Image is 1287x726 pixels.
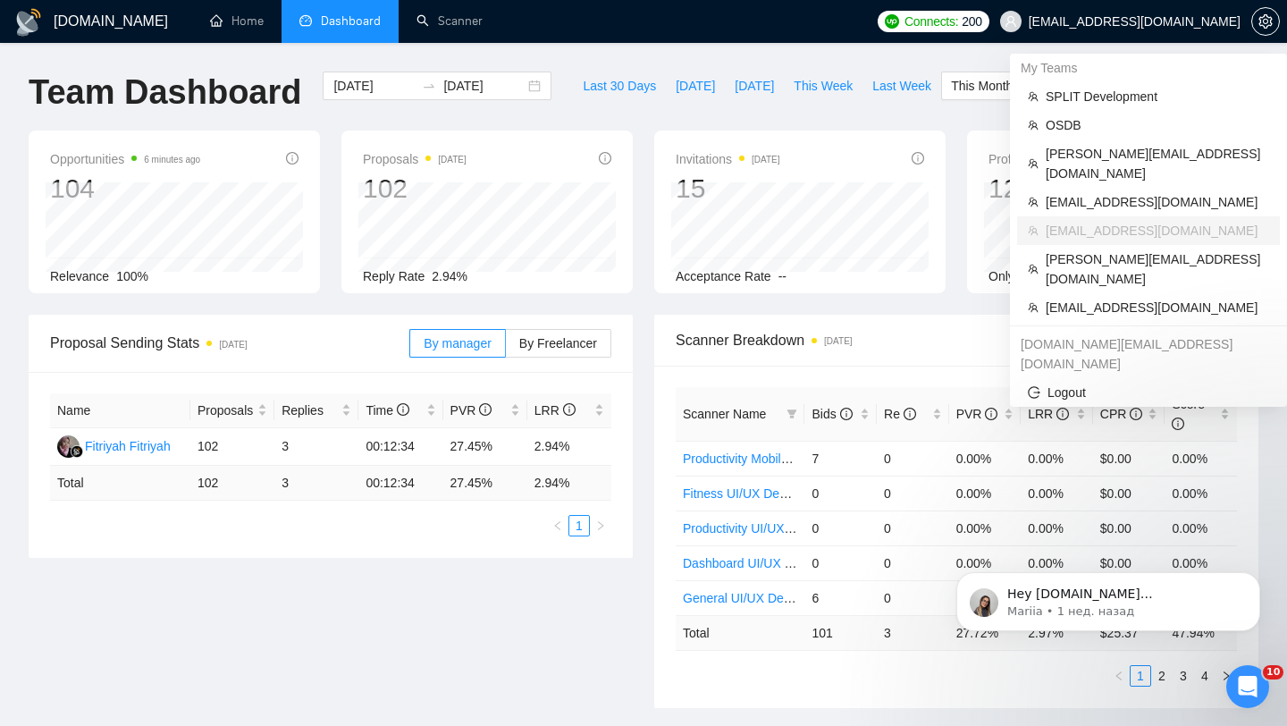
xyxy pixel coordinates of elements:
[988,172,1108,206] div: 12
[282,401,338,420] span: Replies
[949,511,1022,545] td: 0.00%
[1151,665,1173,687] li: 2
[424,336,491,350] span: By manager
[1194,665,1215,687] li: 4
[877,476,949,511] td: 0
[568,515,590,536] li: 1
[1108,665,1130,687] li: Previous Page
[1028,302,1039,313] span: team
[1028,225,1039,236] span: team
[274,466,358,501] td: 3
[363,172,467,206] div: 102
[595,520,606,531] span: right
[190,428,274,466] td: 102
[71,445,83,458] img: gigradar-bm.png
[1131,666,1150,686] a: 1
[547,515,568,536] button: left
[877,441,949,476] td: 0
[1028,120,1039,131] span: team
[804,511,877,545] td: 0
[676,148,780,170] span: Invitations
[1215,665,1237,687] li: Next Page
[569,516,589,536] a: 1
[985,408,997,420] span: info-circle
[804,615,877,650] td: 101
[1263,665,1283,680] span: 10
[824,336,852,346] time: [DATE]
[794,76,853,96] span: This Week
[877,580,949,615] td: 0
[29,72,301,114] h1: Team Dashboard
[50,393,190,428] th: Name
[683,591,807,605] a: General UI/UX Design
[941,72,1022,100] button: This Month
[676,76,715,96] span: [DATE]
[885,14,899,29] img: upwork-logo.png
[573,72,666,100] button: Last 30 Days
[1021,476,1093,511] td: 0.00%
[988,269,1169,283] span: Only exclusive agency members
[1172,397,1205,431] span: Score
[450,403,492,418] span: PVR
[904,12,958,31] span: Connects:
[1173,665,1194,687] li: 3
[1046,298,1269,317] span: [EMAIL_ADDRESS][DOMAIN_NAME]
[1093,476,1165,511] td: $0.00
[599,152,611,165] span: info-circle
[1251,14,1280,29] a: setting
[1010,54,1287,82] div: My Teams
[358,466,442,501] td: 00:12:34
[1046,192,1269,212] span: [EMAIL_ADDRESS][DOMAIN_NAME]
[57,435,80,458] img: FF
[683,486,803,501] a: Fitness UI/UX Design
[590,515,611,536] li: Next Page
[804,441,877,476] td: 7
[988,148,1108,170] span: Profile Views
[1252,14,1279,29] span: setting
[872,76,931,96] span: Last Week
[443,428,527,466] td: 27.45%
[519,336,597,350] span: By Freelancer
[877,545,949,580] td: 0
[50,148,200,170] span: Opportunities
[219,340,247,350] time: [DATE]
[50,466,190,501] td: Total
[962,12,981,31] span: 200
[274,393,358,428] th: Replies
[1130,665,1151,687] li: 1
[804,545,877,580] td: 0
[1195,666,1215,686] a: 4
[438,155,466,165] time: [DATE]
[1028,91,1039,102] span: team
[1165,511,1237,545] td: 0.00%
[366,403,408,418] span: Time
[912,152,924,165] span: info-circle
[1046,115,1269,135] span: OSDB
[14,8,43,37] img: logo
[1093,441,1165,476] td: $0.00
[198,401,254,420] span: Proposals
[422,79,436,93] span: swap-right
[1093,511,1165,545] td: $0.00
[1046,249,1269,289] span: [PERSON_NAME][EMAIL_ADDRESS][DOMAIN_NAME]
[951,76,1013,96] span: This Month
[1114,671,1124,681] span: left
[725,72,784,100] button: [DATE]
[1226,665,1269,708] iframe: Intercom live chat
[804,580,877,615] td: 6
[1028,264,1039,274] span: team
[85,436,171,456] div: Fitriyah Fitriyah
[547,515,568,536] li: Previous Page
[1046,144,1269,183] span: [PERSON_NAME][EMAIL_ADDRESS][DOMAIN_NAME]
[1100,407,1142,421] span: CPR
[752,155,779,165] time: [DATE]
[1046,87,1269,106] span: SPLIT Development
[676,172,780,206] div: 15
[1172,418,1184,430] span: info-circle
[358,428,442,466] td: 00:12:34
[333,76,415,96] input: Start date
[735,76,774,96] span: [DATE]
[1251,7,1280,36] button: setting
[884,407,916,421] span: Re
[683,556,823,570] a: Dashboard UI/UX Design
